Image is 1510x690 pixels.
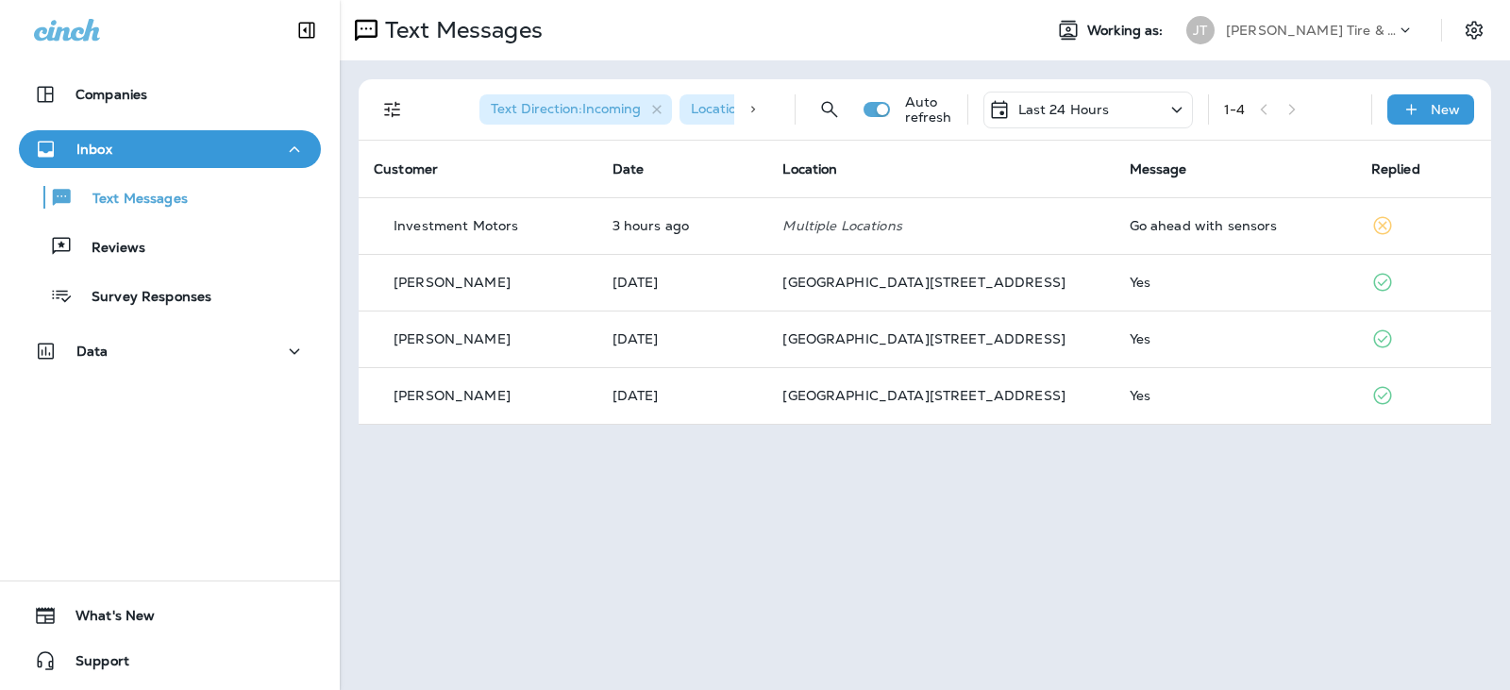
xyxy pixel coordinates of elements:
[1130,388,1341,403] div: Yes
[612,275,753,290] p: Oct 2, 2025 12:06 PM
[782,387,1065,404] span: [GEOGRAPHIC_DATA][STREET_ADDRESS]
[612,331,753,346] p: Oct 2, 2025 11:18 AM
[491,100,641,117] span: Text Direction : Incoming
[782,330,1065,347] span: [GEOGRAPHIC_DATA][STREET_ADDRESS]
[19,276,321,315] button: Survey Responses
[394,275,511,290] p: [PERSON_NAME]
[76,142,112,157] p: Inbox
[19,642,321,680] button: Support
[57,653,129,676] span: Support
[19,177,321,217] button: Text Messages
[782,274,1065,291] span: [GEOGRAPHIC_DATA][STREET_ADDRESS]
[19,227,321,266] button: Reviews
[679,94,1019,125] div: Location:[GEOGRAPHIC_DATA][STREET_ADDRESS]
[1226,23,1396,38] p: [PERSON_NAME] Tire & Auto
[394,388,511,403] p: [PERSON_NAME]
[280,11,333,49] button: Collapse Sidebar
[1130,331,1341,346] div: Yes
[73,240,145,258] p: Reviews
[691,100,1027,117] span: Location : [GEOGRAPHIC_DATA][STREET_ADDRESS]
[1130,275,1341,290] div: Yes
[479,94,672,125] div: Text Direction:Incoming
[74,191,188,209] p: Text Messages
[1186,16,1215,44] div: JT
[1371,160,1420,177] span: Replied
[1087,23,1167,39] span: Working as:
[75,87,147,102] p: Companies
[1130,218,1341,233] div: Go ahead with sensors
[905,94,952,125] p: Auto refresh
[1431,102,1460,117] p: New
[1224,102,1245,117] div: 1 - 4
[612,388,753,403] p: Oct 2, 2025 09:48 AM
[76,344,109,359] p: Data
[1130,160,1187,177] span: Message
[394,331,511,346] p: [PERSON_NAME]
[782,160,837,177] span: Location
[19,597,321,634] button: What's New
[811,91,848,128] button: Search Messages
[73,289,211,307] p: Survey Responses
[612,160,645,177] span: Date
[612,218,753,233] p: Oct 3, 2025 09:12 AM
[19,332,321,370] button: Data
[374,160,438,177] span: Customer
[394,218,518,233] p: Investment Motors
[374,91,411,128] button: Filters
[19,76,321,113] button: Companies
[19,130,321,168] button: Inbox
[1457,13,1491,47] button: Settings
[1018,102,1110,117] p: Last 24 Hours
[377,16,543,44] p: Text Messages
[782,218,1099,233] p: Multiple Locations
[57,608,155,631] span: What's New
